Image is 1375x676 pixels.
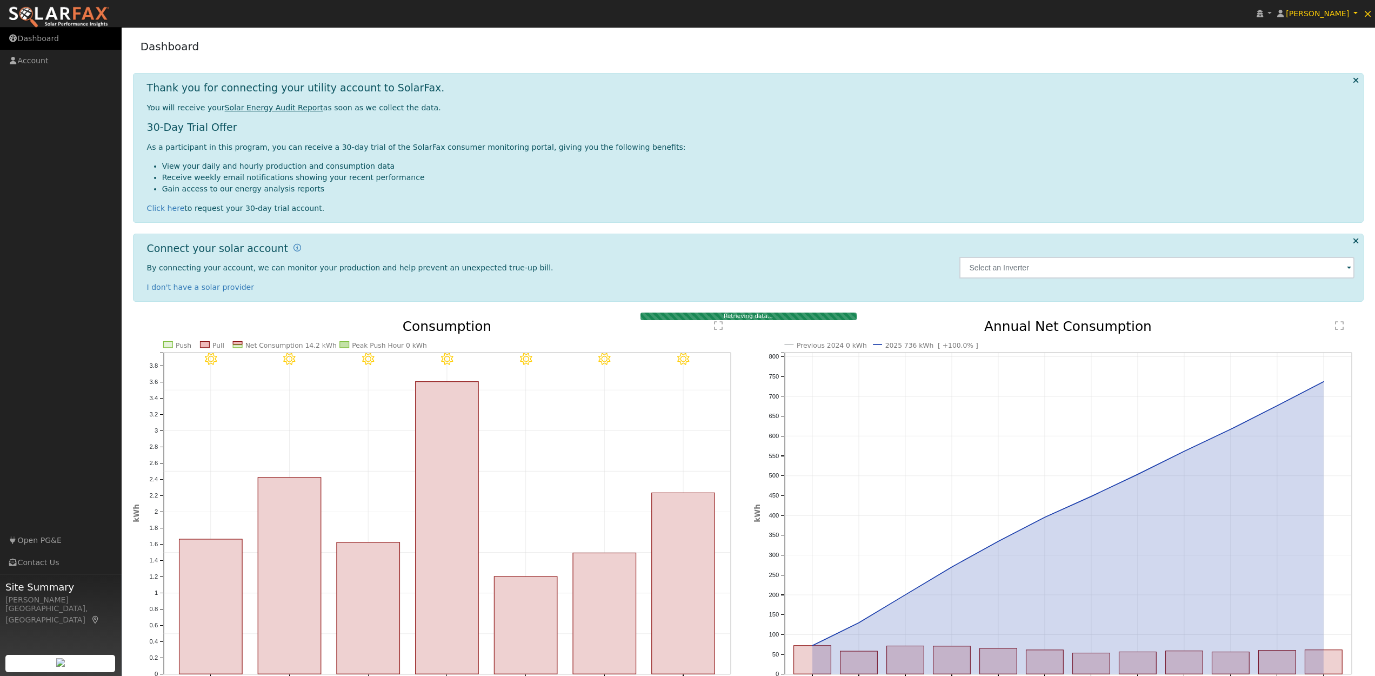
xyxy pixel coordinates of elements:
[1335,321,1344,331] text: 
[149,622,158,628] text: 0.6
[769,512,779,519] text: 400
[769,532,779,538] text: 350
[5,603,116,626] div: [GEOGRAPHIC_DATA], [GEOGRAPHIC_DATA]
[1321,379,1326,384] circle: onclick=""
[403,319,491,334] text: Consumption
[1182,449,1187,454] circle: onclick=""
[149,654,158,661] text: 0.2
[885,342,978,349] text: 2025 736 kWh [ +100.0% ]
[162,172,1355,183] li: Receive weekly email notifications showing your recent performance
[769,631,779,638] text: 100
[91,615,101,624] a: Map
[598,353,610,365] i: 8/26 - Clear
[362,353,374,365] i: 8/23 - MostlyClear
[5,594,116,606] div: [PERSON_NAME]
[245,342,336,349] text: Net Consumption 14.2 kWh
[769,433,779,439] text: 600
[147,121,1355,134] h1: 30-Day Trial Offer
[996,539,1001,544] circle: onclick=""
[147,263,553,272] span: By connecting your account, we can monitor your production and help prevent an unexpected true-up...
[149,573,158,580] text: 1.2
[840,651,878,674] rect: onclick=""
[1229,427,1233,432] circle: onclick=""
[1166,651,1203,674] rect: onclick=""
[769,353,779,360] text: 800
[903,592,908,597] circle: onclick=""
[149,476,158,482] text: 2.4
[1259,651,1296,674] rect: onclick=""
[415,382,478,674] rect: onclick=""
[149,638,158,645] text: 0.4
[769,572,779,578] text: 250
[441,353,453,365] i: 8/24 - Clear
[162,183,1355,195] li: Gain access to our energy analysis reports
[149,443,158,450] text: 2.8
[810,643,815,648] circle: onclick=""
[149,492,158,499] text: 2.2
[769,453,779,459] text: 550
[56,658,65,667] img: retrieve
[769,393,779,399] text: 700
[155,508,158,515] text: 2
[283,353,295,365] i: 8/22 - Clear
[1043,515,1047,520] circle: onclick=""
[149,541,158,547] text: 1.6
[1136,472,1140,477] circle: onclick=""
[155,589,158,596] text: 1
[753,504,762,522] text: kWh
[1089,494,1094,499] circle: onclick=""
[769,552,779,558] text: 300
[1073,653,1110,674] rect: onclick=""
[797,342,867,349] text: Previous 2024 0 kWh
[980,648,1017,674] rect: onclick=""
[352,342,427,349] text: Peak Push Hour 0 kWh
[162,161,1355,172] li: View your daily and hourly production and consumption data
[769,592,779,598] text: 200
[573,553,636,674] rect: onclick=""
[258,478,321,674] rect: onclick=""
[1026,650,1064,674] rect: onclick=""
[984,319,1152,334] text: Annual Net Consumption
[1363,7,1372,20] span: ×
[769,611,779,618] text: 150
[147,283,255,291] a: I don't have a solar provider
[769,413,779,419] text: 650
[950,565,955,569] circle: onclick=""
[1286,9,1349,18] span: [PERSON_NAME]
[1305,650,1343,674] rect: onclick=""
[640,313,857,320] div: Retrieving data...
[5,580,116,594] span: Site Summary
[769,492,779,499] text: 450
[714,321,723,331] text: 
[147,204,185,213] a: Click here
[772,651,779,658] text: 50
[769,373,779,380] text: 750
[794,646,831,674] rect: onclick=""
[149,379,158,385] text: 3.6
[857,620,862,625] circle: onclick=""
[149,606,158,612] text: 0.8
[155,427,158,434] text: 3
[147,242,288,255] h1: Connect your solar account
[147,82,445,94] h1: Thank you for connecting your utility account to SolarFax.
[677,353,689,365] i: 8/27 - Clear
[494,576,557,674] rect: onclick=""
[337,542,400,674] rect: onclick=""
[8,6,110,29] img: SolarFax
[132,504,141,522] text: kWh
[149,557,158,564] text: 1.4
[652,493,715,674] rect: onclick=""
[1275,403,1280,408] circle: onclick=""
[225,103,323,112] u: Solar Energy Audit Report
[147,203,1355,214] div: to request your 30-day trial account.
[933,646,971,674] rect: onclick=""
[176,342,191,349] text: Push
[149,525,158,531] text: 1.8
[149,411,158,417] text: 3.2
[519,353,531,365] i: 8/25 - Clear
[149,460,158,466] text: 2.6
[147,142,1355,153] p: As a participant in this program, you can receive a 30-day trial of the SolarFax consumer monitor...
[769,472,779,479] text: 500
[887,646,924,674] rect: onclick=""
[147,103,441,112] span: You will receive your as soon as we collect the data.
